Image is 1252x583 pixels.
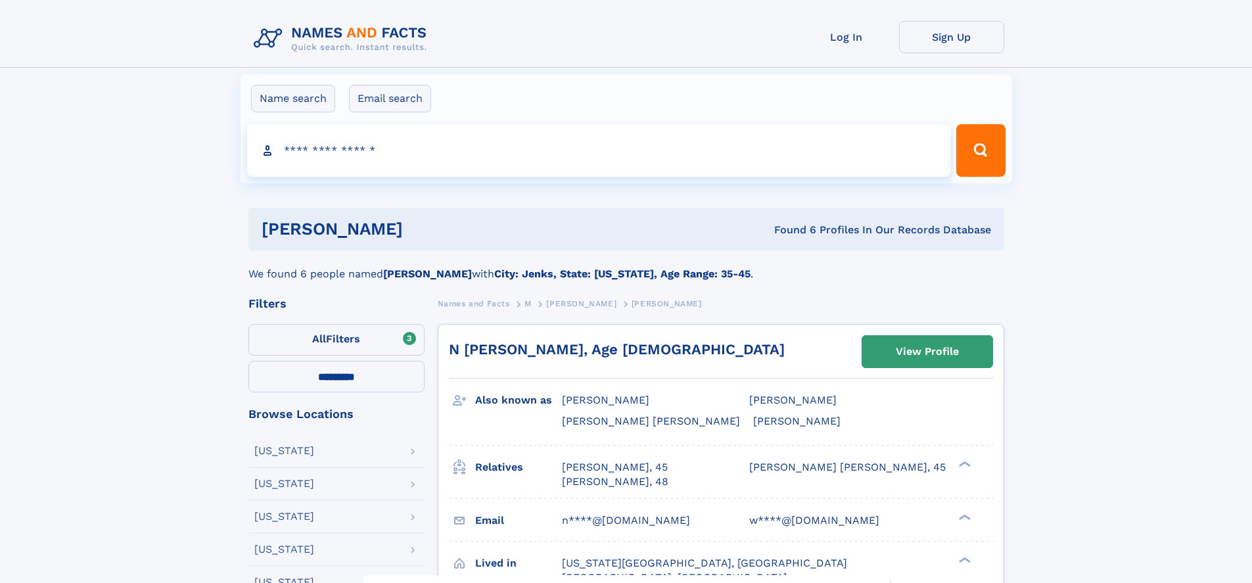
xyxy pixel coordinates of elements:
div: View Profile [896,337,959,367]
b: City: Jenks, State: [US_STATE], Age Range: 35-45 [494,268,751,280]
h1: [PERSON_NAME] [262,221,589,237]
div: Filters [248,298,425,310]
div: [US_STATE] [254,511,314,522]
span: M [524,299,532,308]
div: Browse Locations [248,408,425,420]
img: Logo Names and Facts [248,21,438,57]
a: Sign Up [899,21,1004,53]
span: [PERSON_NAME] [546,299,616,308]
h3: Email [475,509,562,532]
span: [US_STATE][GEOGRAPHIC_DATA], [GEOGRAPHIC_DATA] [562,557,847,569]
div: [US_STATE] [254,478,314,489]
a: [PERSON_NAME] [PERSON_NAME], 45 [749,460,946,475]
span: [PERSON_NAME] [749,394,837,406]
div: ❯ [956,513,971,521]
h3: Lived in [475,552,562,574]
h3: Relatives [475,456,562,478]
div: ❯ [956,555,971,564]
span: [PERSON_NAME] [753,415,841,427]
label: Filters [248,324,425,356]
div: [US_STATE] [254,544,314,555]
div: [US_STATE] [254,446,314,456]
a: [PERSON_NAME] [546,295,616,312]
label: Name search [251,85,335,112]
a: View Profile [862,336,992,367]
div: Found 6 Profiles In Our Records Database [588,223,991,237]
b: [PERSON_NAME] [383,268,472,280]
span: [PERSON_NAME] [562,394,649,406]
span: All [312,333,326,345]
a: Log In [794,21,899,53]
div: ❯ [956,459,971,468]
h3: Also known as [475,389,562,411]
a: [PERSON_NAME], 48 [562,475,668,489]
a: Names and Facts [438,295,510,312]
a: [PERSON_NAME], 45 [562,460,668,475]
a: N [PERSON_NAME], Age [DEMOGRAPHIC_DATA] [449,341,785,358]
span: [PERSON_NAME] [632,299,702,308]
div: We found 6 people named with . [248,250,1004,282]
a: M [524,295,532,312]
button: Search Button [956,124,1005,177]
label: Email search [349,85,431,112]
span: [PERSON_NAME] [PERSON_NAME] [562,415,740,427]
input: search input [247,124,951,177]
